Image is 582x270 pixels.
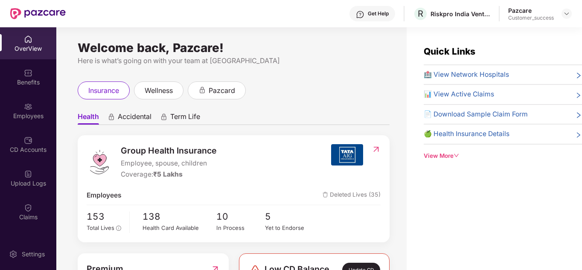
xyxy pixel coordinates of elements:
span: pazcard [209,85,235,96]
span: Employee, spouse, children [121,158,217,168]
img: svg+xml;base64,PHN2ZyBpZD0iQmVuZWZpdHMiIHhtbG5zPSJodHRwOi8vd3d3LnczLm9yZy8yMDAwL3N2ZyIgd2lkdGg9Ij... [24,69,32,77]
img: New Pazcare Logo [10,8,66,19]
span: right [575,111,582,119]
span: 153 [87,209,123,224]
img: svg+xml;base64,PHN2ZyBpZD0iU2V0dGluZy0yMHgyMCIgeG1sbnM9Imh0dHA6Ly93d3cudzMub3JnLzIwMDAvc3ZnIiB3aW... [9,250,17,258]
img: svg+xml;base64,PHN2ZyBpZD0iSGVscC0zMngzMiIgeG1sbnM9Imh0dHA6Ly93d3cudzMub3JnLzIwMDAvc3ZnIiB3aWR0aD... [356,10,364,19]
img: logo [87,149,112,175]
div: Customer_success [508,15,554,21]
div: In Process [216,224,265,232]
span: 138 [143,209,216,224]
div: Riskpro India Ventures Private Limited [431,10,490,18]
span: R [418,9,423,19]
img: svg+xml;base64,PHN2ZyBpZD0iRW1wbG95ZWVzIiB4bWxucz0iaHR0cDovL3d3dy53My5vcmcvMjAwMC9zdmciIHdpZHRoPS... [24,102,32,111]
span: info-circle [116,226,121,231]
span: Quick Links [424,46,475,57]
div: animation [160,113,168,121]
span: 5 [265,209,314,224]
span: 📄 Download Sample Claim Form [424,109,528,119]
span: Total Lives [87,224,114,231]
img: svg+xml;base64,PHN2ZyBpZD0iVXBsb2FkX0xvZ3MiIGRhdGEtbmFtZT0iVXBsb2FkIExvZ3MiIHhtbG5zPSJodHRwOi8vd3... [24,170,32,178]
div: animation [198,86,206,94]
img: RedirectIcon [372,145,381,154]
span: down [454,153,460,159]
div: animation [108,113,115,121]
div: Pazcare [508,6,554,15]
span: 📊 View Active Claims [424,89,494,99]
img: insurerIcon [331,144,363,165]
img: svg+xml;base64,PHN2ZyBpZD0iQ2xhaW0iIHhtbG5zPSJodHRwOi8vd3d3LnczLm9yZy8yMDAwL3N2ZyIgd2lkdGg9IjIwIi... [24,203,32,212]
div: Get Help [368,10,389,17]
img: deleteIcon [323,192,328,197]
div: View More [424,151,582,160]
div: Here is what’s going on with your team at [GEOGRAPHIC_DATA] [78,55,390,66]
div: Health Card Available [143,224,216,232]
span: insurance [88,85,119,96]
div: Welcome back, Pazcare! [78,44,390,51]
span: Health [78,112,99,125]
span: right [575,131,582,139]
img: svg+xml;base64,PHN2ZyBpZD0iRHJvcGRvd24tMzJ4MzIiIHhtbG5zPSJodHRwOi8vd3d3LnczLm9yZy8yMDAwL3N2ZyIgd2... [563,10,570,17]
div: Settings [19,250,47,258]
span: Employees [87,190,122,200]
span: wellness [145,85,173,96]
span: right [575,91,582,99]
span: 🍏 Health Insurance Details [424,129,509,139]
img: svg+xml;base64,PHN2ZyBpZD0iQ0RfQWNjb3VudHMiIGRhdGEtbmFtZT0iQ0QgQWNjb3VudHMiIHhtbG5zPSJodHRwOi8vd3... [24,136,32,145]
span: Group Health Insurance [121,144,217,157]
span: Accidental [118,112,151,125]
img: svg+xml;base64,PHN2ZyBpZD0iSG9tZSIgeG1sbnM9Imh0dHA6Ly93d3cudzMub3JnLzIwMDAvc3ZnIiB3aWR0aD0iMjAiIG... [24,35,32,44]
div: Yet to Endorse [265,224,314,232]
img: svg+xml;base64,PHN2ZyBpZD0iRW5kb3JzZW1lbnRzIiB4bWxucz0iaHR0cDovL3d3dy53My5vcmcvMjAwMC9zdmciIHdpZH... [24,237,32,246]
span: 10 [216,209,265,224]
span: Term Life [170,112,200,125]
div: Coverage: [121,169,217,180]
span: ₹5 Lakhs [153,170,183,178]
span: Deleted Lives (35) [323,190,381,200]
span: 🏥 View Network Hospitals [424,70,509,80]
span: right [575,71,582,80]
